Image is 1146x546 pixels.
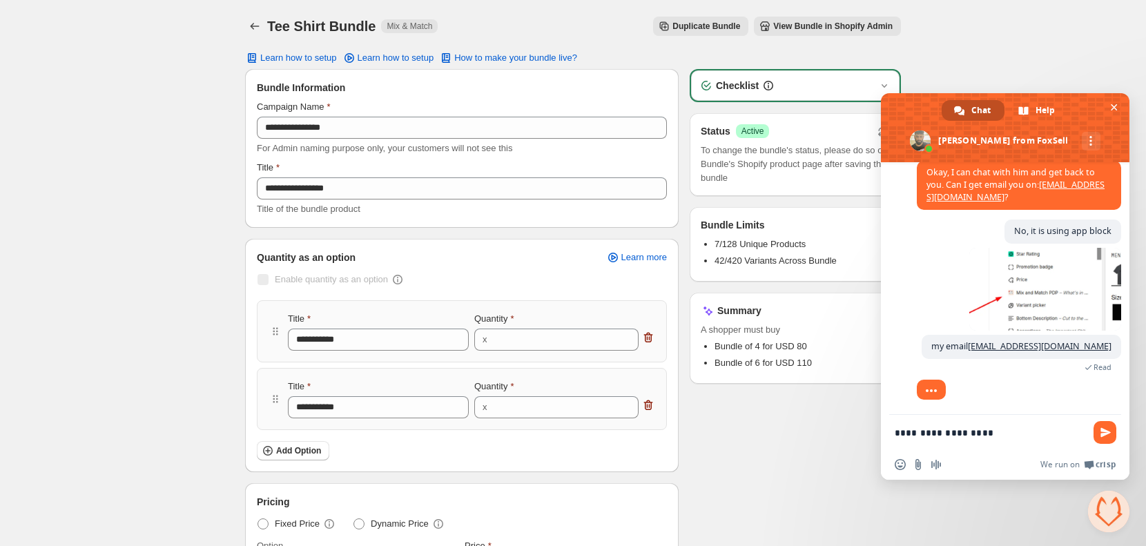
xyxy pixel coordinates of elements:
span: Send a file [913,459,924,470]
span: Crisp [1096,459,1116,470]
span: Insert an emoji [895,459,906,470]
span: Fixed Price [275,517,320,531]
span: To change the bundle's status, please do so on Bundle's Shopify product page after saving the bundle [701,144,890,185]
label: Quantity [474,312,514,326]
span: Chat [971,100,991,121]
label: Title [288,312,311,326]
button: Learn how to setup [237,48,345,68]
label: Quantity [474,380,514,393]
span: Add Option [276,445,321,456]
h3: Bundle Limits [701,218,765,232]
span: A shopper must buy [701,323,890,337]
span: Okay, I can chat with him and get back to you. Can I get email you on: ? [926,166,1105,203]
span: Send [1094,421,1116,444]
button: Add Option [257,441,329,460]
span: Learn more [621,252,667,263]
span: Bundle Information [257,81,345,95]
button: View Bundle in Shopify Admin [754,17,901,36]
span: Learn how to setup [358,52,434,64]
li: Bundle of 4 for USD 80 [715,340,890,353]
span: Enable quantity as an option [275,274,388,284]
h1: Tee Shirt Bundle [267,18,376,35]
span: Duplicate Bundle [672,21,740,32]
button: Back [245,17,264,36]
span: Read [1094,362,1111,372]
a: Learn how to setup [334,48,443,68]
span: View Bundle in Shopify Admin [773,21,893,32]
span: Pricing [257,495,289,509]
span: We run on [1040,459,1080,470]
label: Campaign Name [257,100,331,114]
a: Help [1006,100,1069,121]
span: Active [741,126,764,137]
span: 42/420 Variants Across Bundle [715,255,837,266]
textarea: Compose your message... [895,415,1088,449]
a: Chat [942,100,1004,121]
span: 7/128 Unique Products [715,239,806,249]
span: Audio message [931,459,942,470]
span: No, it is using app block [1014,225,1111,237]
span: Dynamic Price [371,517,429,531]
button: Duplicate Bundle [653,17,748,36]
span: my email [931,340,1111,352]
a: Learn more [598,248,675,267]
div: x [483,333,487,347]
span: How to make your bundle live? [454,52,577,64]
a: We run onCrisp [1040,459,1116,470]
h3: Summary [717,304,761,318]
li: Bundle of 6 for USD 110 [715,356,890,370]
span: Title of the bundle product [257,204,360,214]
span: Close chat [1107,100,1121,115]
a: [EMAIL_ADDRESS][DOMAIN_NAME] [968,340,1111,352]
button: How to make your bundle live? [431,48,585,68]
h3: Status [701,124,730,138]
label: Title [257,161,280,175]
label: Title [288,380,311,393]
div: x [483,400,487,414]
span: Learn how to setup [260,52,337,64]
span: Mix & Match [387,21,432,32]
span: For Admin naming purpose only, your customers will not see this [257,143,512,153]
h3: Checklist [716,79,759,92]
a: [EMAIL_ADDRESS][DOMAIN_NAME] [926,179,1105,203]
span: Quantity as an option [257,251,356,264]
a: Close chat [1088,491,1129,532]
span: Help [1036,100,1055,121]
